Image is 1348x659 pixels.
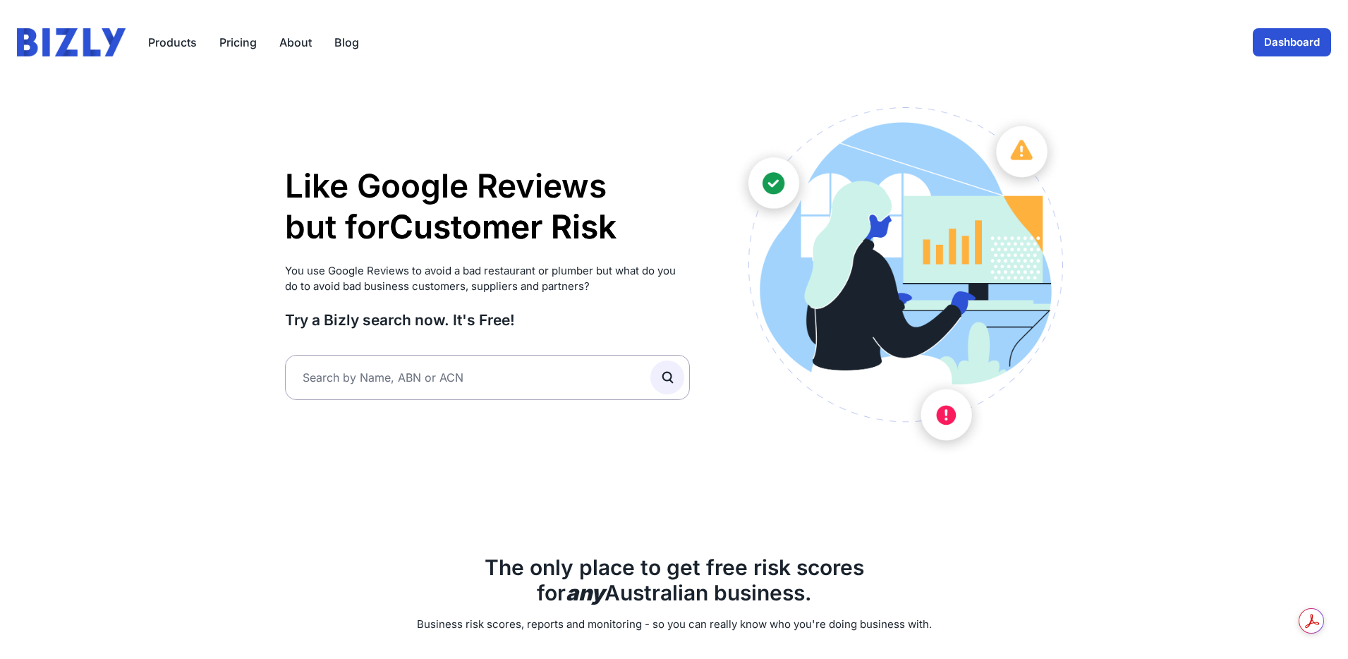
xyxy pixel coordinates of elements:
h3: Try a Bizly search now. It's Free! [285,310,691,329]
li: Customer Risk [389,207,617,248]
b: any [566,580,605,605]
p: Business risk scores, reports and monitoring - so you can really know who you're doing business w... [285,617,1064,633]
a: Pricing [219,34,257,51]
a: Dashboard [1253,28,1331,56]
a: Blog [334,34,359,51]
p: You use Google Reviews to avoid a bad restaurant or plumber but what do you do to avoid bad busin... [285,263,691,295]
h1: Like Google Reviews but for [285,166,691,247]
button: Products [148,34,197,51]
h2: The only place to get free risk scores for Australian business. [285,555,1064,605]
input: Search by Name, ABN or ACN [285,355,691,400]
a: About [279,34,312,51]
